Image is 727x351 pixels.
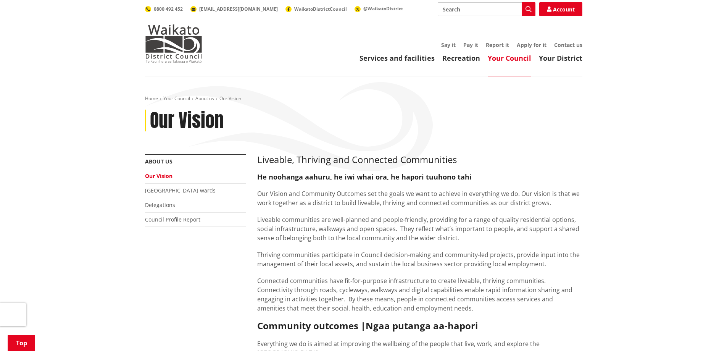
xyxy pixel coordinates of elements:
[257,172,472,181] strong: He noohanga aahuru, he iwi whai ora, he hapori tuuhono tahi
[442,53,480,63] a: Recreation
[257,215,582,243] p: Liveable communities are well-planned and people-friendly, providing for a range of quality resid...
[554,41,582,49] a: Contact us
[294,6,347,12] span: WaikatoDistrictCouncil
[8,335,35,351] a: Top
[355,5,403,12] a: @WaikatoDistrict
[145,201,175,209] a: Delegations
[257,276,582,313] p: Connected communities have fit-for-purpose infrastructure to create liveable, thriving communitie...
[363,5,403,12] span: @WaikatoDistrict
[145,24,202,63] img: Waikato District Council - Te Kaunihera aa Takiwaa o Waikato
[154,6,183,12] span: 0800 492 452
[145,158,172,165] a: About us
[488,53,531,63] a: Your Council
[257,250,582,269] p: Thriving communities participate in Council decision-making and community-led projects, provide i...
[195,95,214,102] a: About us
[257,189,582,207] p: Our Vision and Community Outcomes set the goals we want to achieve in everything we do. Our visio...
[539,2,582,16] a: Account
[150,110,224,132] h1: Our Vision
[366,319,478,332] strong: Ngaa putanga aa-hapori
[163,95,190,102] a: Your Council
[441,41,456,49] a: Say it
[145,6,183,12] a: 0800 492 452
[486,41,509,49] a: Report it
[539,53,582,63] a: Your District
[145,216,200,223] a: Council Profile Report
[145,95,582,102] nav: breadcrumb
[438,2,535,16] input: Search input
[359,53,435,63] a: Services and facilities
[190,6,278,12] a: [EMAIL_ADDRESS][DOMAIN_NAME]
[285,6,347,12] a: WaikatoDistrictCouncil
[257,319,366,332] strong: Community outcomes |
[145,172,172,180] a: Our Vision
[257,154,582,165] h3: Liveable, Thriving and Connected Communities
[145,95,158,102] a: Home
[199,6,278,12] span: [EMAIL_ADDRESS][DOMAIN_NAME]
[219,95,241,102] span: Our Vision
[145,187,216,194] a: [GEOGRAPHIC_DATA] wards
[517,41,546,49] a: Apply for it
[463,41,478,49] a: Pay it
